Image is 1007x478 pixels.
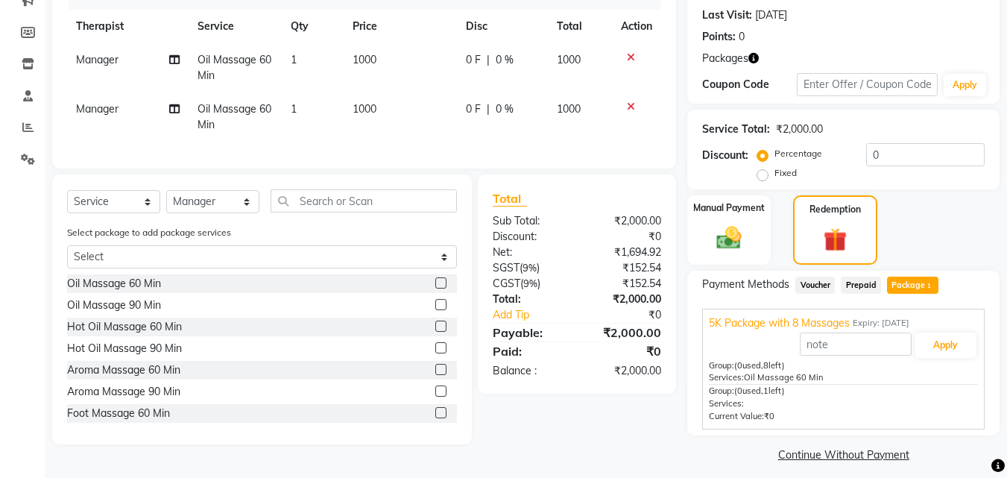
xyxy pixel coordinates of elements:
div: ₹2,000.00 [776,122,823,137]
span: 0 F [466,101,481,117]
div: Last Visit: [702,7,752,23]
input: Search or Scan [271,189,457,213]
span: (0 [734,360,742,371]
span: 5K Package with 8 Massages [709,315,850,331]
span: 1 [925,282,933,291]
th: Qty [282,10,344,43]
div: ₹152.54 [577,260,672,276]
span: Manager [76,102,119,116]
div: ₹2,000.00 [577,363,672,379]
div: ₹2,000.00 [577,324,672,342]
a: Add Tip [482,307,593,323]
div: Points: [702,29,736,45]
div: Oil Massage 60 Min [67,276,161,292]
div: ₹0 [593,307,673,323]
div: ₹2,000.00 [577,292,672,307]
span: 9% [523,262,537,274]
span: Payment Methods [702,277,789,292]
a: Continue Without Payment [690,447,997,463]
span: Packages [702,51,748,66]
span: | [487,52,490,68]
img: _cash.svg [709,224,749,252]
span: Package [887,277,938,294]
label: Fixed [774,166,797,180]
div: Coupon Code [702,77,796,92]
div: Paid: [482,342,577,360]
div: 0 [739,29,745,45]
div: Total: [482,292,577,307]
span: 1000 [353,53,376,66]
input: note [800,333,912,356]
span: Services: [709,398,744,409]
label: Manual Payment [693,201,765,215]
span: used, left) [734,386,785,396]
span: (0 [734,386,742,396]
th: Action [612,10,661,43]
div: Hot Oil Massage 90 Min [67,341,182,356]
div: Net: [482,245,577,260]
span: Expiry: [DATE] [853,317,909,330]
span: 1 [763,386,768,396]
img: _gift.svg [816,225,854,254]
th: Service [189,10,282,43]
span: SGST [493,261,520,274]
div: Hot Oil Massage 60 Min [67,319,182,335]
label: Percentage [774,147,822,160]
span: 0 F [466,52,481,68]
th: Total [548,10,612,43]
span: Services: [709,372,744,383]
span: 8 [763,360,768,371]
th: Disc [457,10,548,43]
span: 0 % [496,52,514,68]
div: Aroma Massage 90 Min [67,384,180,400]
span: Oil Massage 60 Min [198,102,271,131]
span: Prepaid [841,277,881,294]
div: Discount: [482,229,577,245]
label: Redemption [809,203,861,216]
span: ₹0 [764,411,774,421]
div: Service Total: [702,122,770,137]
div: ₹0 [577,342,672,360]
span: used, left) [734,360,785,371]
div: Payable: [482,324,577,342]
div: Aroma Massage 60 Min [67,362,180,378]
div: ( ) [482,260,577,276]
div: Sub Total: [482,213,577,229]
span: Group: [709,386,734,396]
div: Balance : [482,363,577,379]
div: ₹1,694.92 [577,245,672,260]
span: 1000 [353,102,376,116]
div: ( ) [482,276,577,292]
span: | [487,101,490,117]
span: Group: [709,360,734,371]
input: Enter Offer / Coupon Code [797,73,938,96]
div: Oil Massage 90 Min [67,298,161,313]
span: Oil Massage 60 Min [744,372,824,383]
div: ₹2,000.00 [577,213,672,229]
th: Price [344,10,458,43]
span: Oil Massage 60 Min [198,53,271,82]
span: Voucher [795,277,835,294]
div: ₹152.54 [577,276,672,292]
span: Total [493,191,527,207]
div: Discount: [702,148,748,163]
button: Apply [915,333,976,358]
div: [DATE] [755,7,787,23]
span: Current Value: [709,411,764,421]
span: 1 [291,102,297,116]
div: Foot Massage 60 Min [67,406,170,421]
div: ₹0 [577,229,672,245]
button: Apply [944,74,986,96]
span: 1000 [557,53,581,66]
span: 9% [523,277,537,289]
span: 0 % [496,101,514,117]
th: Therapist [67,10,189,43]
span: 1000 [557,102,581,116]
span: Manager [76,53,119,66]
span: 1 [291,53,297,66]
span: CGST [493,277,520,290]
label: Select package to add package services [67,226,231,239]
